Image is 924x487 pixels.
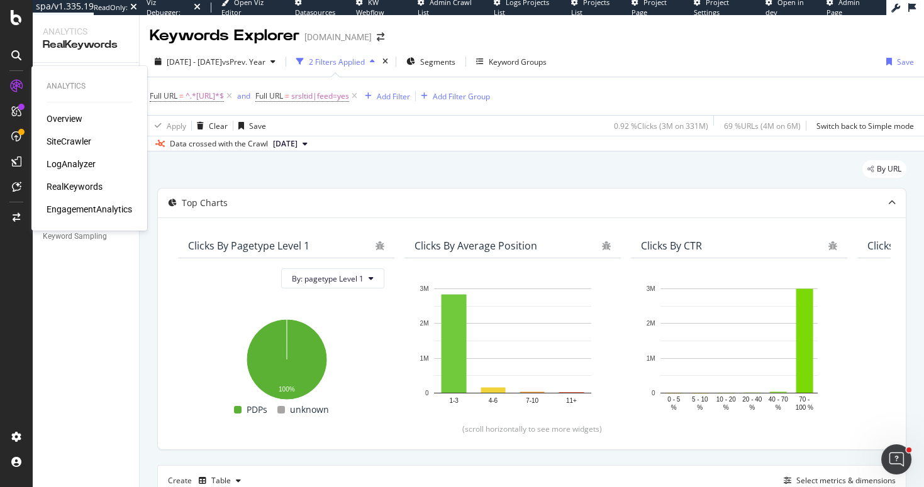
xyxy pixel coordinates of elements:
span: [DATE] - [DATE] [167,57,222,67]
span: = [285,90,289,101]
div: ReadOnly: [94,3,128,13]
text: 40 - 70 [769,396,789,403]
span: Segments [420,57,455,67]
text: 7-10 [526,397,538,404]
text: 2M [647,320,655,327]
span: 2024 Jun. 29th [273,138,298,150]
div: Top Charts [182,197,228,209]
a: LogAnalyzer [47,158,96,170]
button: [DATE] - [DATE]vsPrev. Year [150,52,281,72]
a: Overview [47,112,82,125]
div: Save [897,57,914,67]
text: 0 - 5 [667,396,680,403]
div: legacy label [862,160,906,178]
div: 0.92 % Clicks ( 3M on 331M ) [614,121,708,131]
div: Data crossed with the Crawl [170,138,268,150]
span: vs Prev. Year [222,57,265,67]
text: 4-6 [489,397,498,404]
button: Clear [192,116,228,136]
text: 1M [420,355,429,362]
div: Analytics [47,81,132,92]
div: 2 Filters Applied [309,57,365,67]
text: 1-3 [449,397,459,404]
a: Keyword Sampling [43,230,130,243]
span: unknown [290,402,329,417]
a: SiteCrawler [47,135,91,148]
span: Full URL [150,90,177,101]
text: 100% [279,386,295,393]
div: Clicks By Average Position [415,239,537,252]
div: Keyword Groups [489,57,547,67]
text: 3M [420,285,429,292]
button: Save [233,116,266,136]
div: Analytics [43,25,129,38]
span: By URL [877,165,901,173]
text: 1M [647,355,655,362]
div: Clicks By pagetype Level 1 [188,239,309,252]
button: [DATE] [268,136,313,151]
iframe: Intercom live chat [881,444,911,474]
text: 20 - 40 [742,396,762,403]
text: % [697,404,703,411]
svg: A chart. [415,282,611,413]
button: 2 Filters Applied [291,52,380,72]
div: arrow-right-arrow-left [377,33,384,41]
div: Save [249,121,266,131]
button: and [237,90,250,102]
text: 5 - 10 [692,396,708,403]
div: Select metrics & dimensions [796,475,896,486]
span: Full URL [255,90,283,101]
span: PDPs [247,402,267,417]
button: Save [881,52,914,72]
div: bug [602,241,611,250]
a: RealKeywords [47,180,103,193]
text: 11+ [566,397,577,404]
text: 100 % [796,404,813,411]
text: 70 - [799,396,810,403]
span: ^.*[URL]*$ [186,87,224,105]
text: % [749,404,755,411]
div: and [237,90,250,101]
button: Add Filter [360,89,410,104]
div: 69 % URLs ( 4M on 6M ) [724,121,801,131]
a: EngagementAnalytics [47,203,132,216]
div: Keyword Sampling [43,230,107,243]
text: 3M [647,285,655,292]
div: Clear [209,121,228,131]
button: Apply [150,116,186,136]
div: bug [828,241,837,250]
div: Apply [167,121,186,131]
div: Clicks By CTR [641,239,702,252]
text: % [671,404,677,411]
span: srsltid|feed=yes [291,87,349,105]
button: Segments [401,52,460,72]
svg: A chart. [188,312,384,402]
text: 10 - 20 [716,396,737,403]
text: 0 [652,390,655,397]
text: 2M [420,320,429,327]
button: Add Filter Group [416,89,490,104]
div: times [380,55,391,68]
button: Switch back to Simple mode [811,116,914,136]
button: By: pagetype Level 1 [281,268,384,288]
div: Keywords Explorer [150,25,299,47]
button: Keyword Groups [471,52,552,72]
div: (scroll horizontally to see more widgets) [173,424,891,434]
svg: A chart. [641,282,837,413]
div: Add Filter [377,91,410,102]
text: % [776,404,781,411]
div: RealKeywords [43,38,129,52]
div: Table [211,477,231,484]
text: 0 [425,390,429,397]
span: Datasources [294,8,335,17]
span: By: pagetype Level 1 [292,273,364,284]
span: = [179,90,184,101]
